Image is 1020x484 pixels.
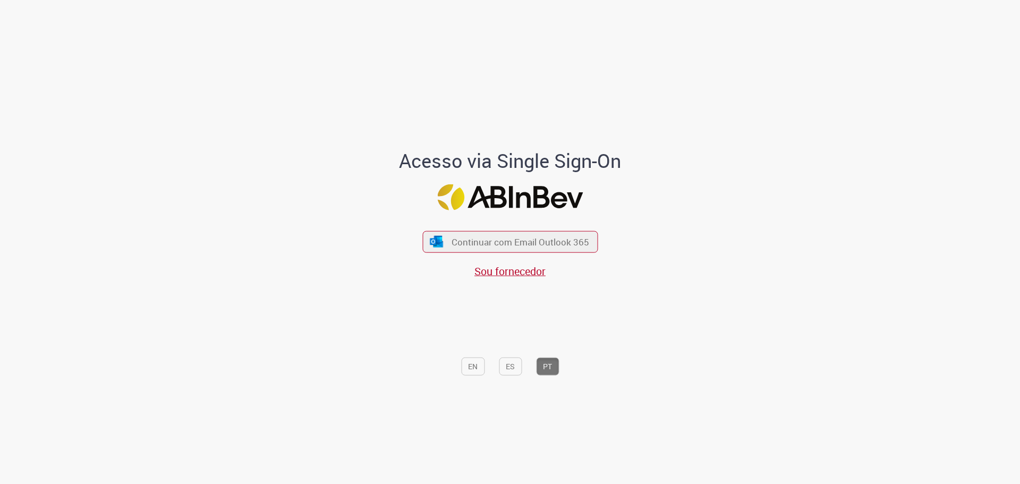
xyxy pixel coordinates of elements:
button: ES [499,357,522,375]
h1: Acesso via Single Sign-On [363,150,658,172]
button: ícone Azure/Microsoft 360 Continuar com Email Outlook 365 [422,231,598,252]
img: ícone Azure/Microsoft 360 [429,236,444,247]
img: Logo ABInBev [437,184,583,210]
button: PT [536,357,559,375]
button: EN [461,357,484,375]
span: Continuar com Email Outlook 365 [452,236,589,248]
a: Sou fornecedor [474,264,546,278]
